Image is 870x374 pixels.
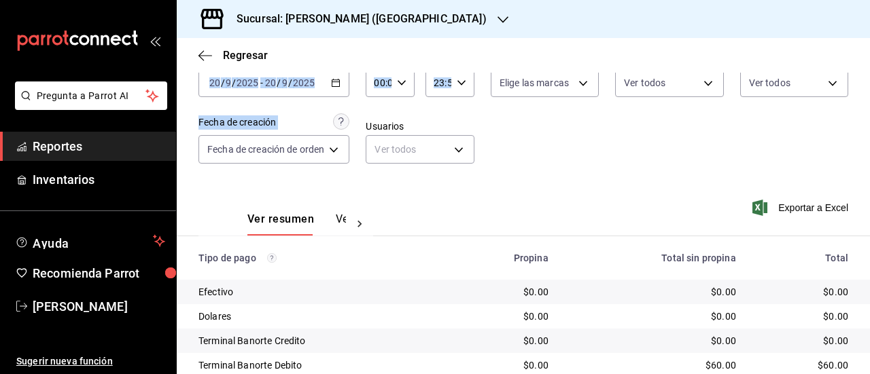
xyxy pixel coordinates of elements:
[460,358,549,372] div: $0.00
[15,81,167,110] button: Pregunta a Parrot AI
[460,253,549,263] div: Propina
[366,135,474,164] div: Ver todos
[247,212,314,236] button: Ver resumen
[221,77,225,88] span: /
[288,77,292,88] span: /
[570,358,736,372] div: $60.00
[749,76,790,90] span: Ver todos
[570,285,736,299] div: $0.00
[198,310,438,323] div: Dolares
[10,98,167,113] a: Pregunta a Parrot AI
[37,89,146,103] span: Pregunta a Parrot AI
[260,77,263,88] span: -
[460,310,549,323] div: $0.00
[624,76,665,90] span: Ver todos
[198,285,438,299] div: Efectivo
[570,334,736,348] div: $0.00
[570,310,736,323] div: $0.00
[209,77,221,88] input: --
[198,253,438,263] div: Tipo de pago
[225,77,232,88] input: --
[336,212,387,236] button: Ver pagos
[281,77,288,88] input: --
[366,121,474,131] label: Usuarios
[207,143,324,156] span: Fecha de creación de orden
[460,334,549,348] div: $0.00
[198,115,276,130] div: Fecha de creación
[758,285,848,299] div: $0.00
[33,297,165,316] span: [PERSON_NAME]
[232,77,236,88] span: /
[33,233,147,249] span: Ayuda
[198,358,438,372] div: Terminal Banorte Debito
[277,77,281,88] span: /
[226,11,487,27] h3: Sucursal: [PERSON_NAME] ([GEOGRAPHIC_DATA])
[570,253,736,263] div: Total sin propina
[755,200,848,216] button: Exportar a Excel
[758,253,848,263] div: Total
[758,310,848,323] div: $0.00
[460,285,549,299] div: $0.00
[247,212,346,236] div: navigation tabs
[16,354,165,369] span: Sugerir nueva función
[292,77,315,88] input: ----
[758,334,848,348] div: $0.00
[33,137,165,155] span: Reportes
[500,76,569,90] span: Elige las marcas
[223,49,268,62] span: Regresar
[264,77,277,88] input: --
[267,253,277,263] svg: Los pagos realizados con Pay y otras terminales son montos brutos.
[198,334,438,348] div: Terminal Banorte Credito
[758,358,848,372] div: $60.00
[33,170,165,189] span: Inventarios
[236,77,259,88] input: ----
[150,35,160,46] button: open_drawer_menu
[198,49,268,62] button: Regresar
[33,264,165,282] span: Recomienda Parrot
